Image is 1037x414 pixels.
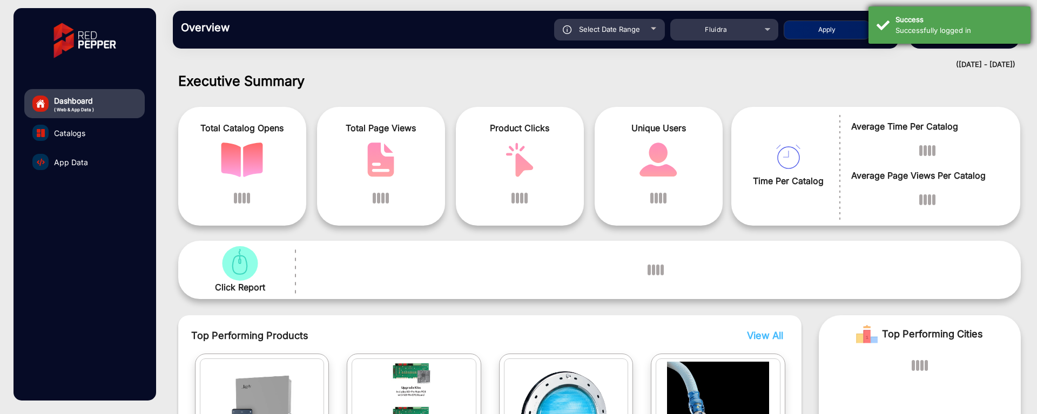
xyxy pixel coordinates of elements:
[219,246,261,281] img: catalog
[637,142,679,177] img: catalog
[36,99,45,108] img: home
[747,330,783,341] span: View All
[499,142,541,177] img: catalog
[37,129,45,137] img: catalog
[215,281,265,294] span: Click Report
[46,13,124,67] img: vmg-logo
[856,323,878,345] img: Rank image
[325,121,437,134] span: Total Page Views
[221,142,263,177] img: catalog
[360,142,402,177] img: catalog
[181,21,332,34] h3: Overview
[37,158,45,166] img: catalog
[54,157,88,168] span: App Data
[851,120,1004,133] span: Average Time Per Catalog
[705,25,728,33] span: Fluidra
[603,121,715,134] span: Unique Users
[162,59,1015,70] div: ([DATE] - [DATE])
[24,147,145,177] a: App Data
[54,106,94,113] span: ( Web & App Data )
[186,121,298,134] span: Total Catalog Opens
[464,121,576,134] span: Product Clicks
[776,145,800,169] img: catalog
[24,118,145,147] a: Catalogs
[563,25,572,34] img: icon
[784,21,870,39] button: Apply
[895,15,1022,25] div: Success
[579,25,640,33] span: Select Date Range
[191,328,647,343] span: Top Performing Products
[895,25,1022,36] div: Successfully logged in
[178,73,1021,89] h1: Executive Summary
[882,323,983,345] span: Top Performing Cities
[54,127,85,139] span: Catalogs
[54,95,94,106] span: Dashboard
[851,169,1004,182] span: Average Page Views Per Catalog
[744,328,780,343] button: View All
[24,89,145,118] a: Dashboard( Web & App Data )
